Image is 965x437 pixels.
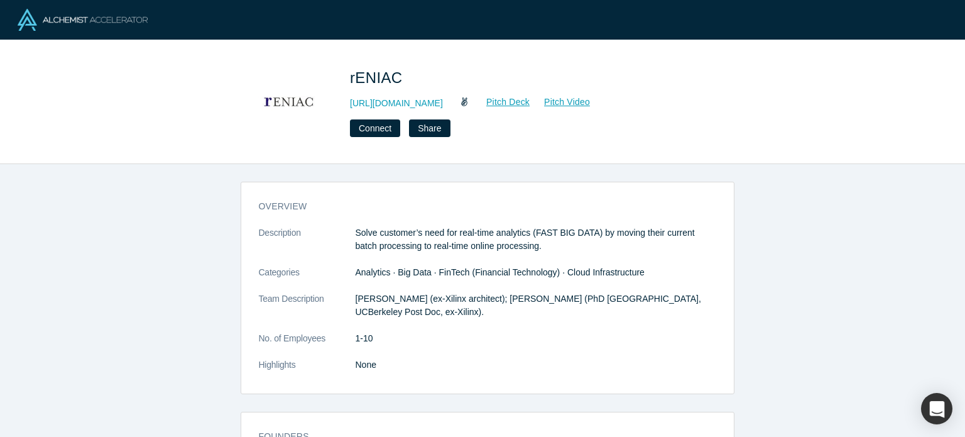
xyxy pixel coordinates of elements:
h3: overview [259,200,699,213]
dt: Categories [259,266,356,292]
span: rENIAC [350,69,407,86]
p: [PERSON_NAME] (ex-Xilinx architect); [PERSON_NAME] (PhD [GEOGRAPHIC_DATA], UCBerkeley Post Doc, e... [356,292,716,319]
dd: 1-10 [356,332,716,345]
a: [URL][DOMAIN_NAME] [350,97,443,110]
dt: Highlights [259,358,356,385]
img: Alchemist Logo [18,9,148,31]
dt: No. of Employees [259,332,356,358]
a: Pitch Video [530,95,591,109]
dt: Description [259,226,356,266]
img: rENIAC's Logo [244,58,332,146]
span: Analytics · Big Data · FinTech (Financial Technology) · Cloud Infrastructure [356,267,645,277]
a: Pitch Deck [472,95,530,109]
p: None [356,358,716,372]
p: Solve customer’s need for real-time analytics (FAST BIG DATA) by moving their current batch proce... [356,226,716,253]
dt: Team Description [259,292,356,332]
button: Connect [350,119,400,137]
button: Share [409,119,450,137]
